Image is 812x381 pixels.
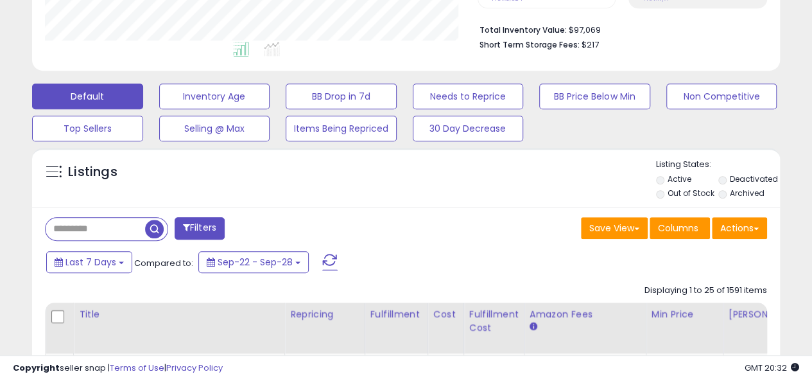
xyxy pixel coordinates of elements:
li: $97,069 [479,21,757,37]
span: Last 7 Days [65,256,116,269]
label: Archived [730,188,764,199]
span: Compared to: [134,257,193,269]
div: Fulfillment [370,308,422,321]
div: Min Price [652,308,718,321]
strong: Copyright [13,362,60,374]
button: Selling @ Max [159,116,270,141]
div: [PERSON_NAME] [729,308,805,321]
b: Short Term Storage Fees: [479,39,580,50]
span: $217 [582,39,599,51]
button: 30 Day Decrease [413,116,524,141]
p: Listing States: [656,159,780,171]
div: Amazon Fees [530,308,641,321]
label: Deactivated [730,173,778,184]
span: Columns [658,222,698,235]
button: Default [32,84,143,109]
button: Save View [581,217,648,239]
span: Sep-22 - Sep-28 [218,256,293,269]
button: BB Price Below Min [539,84,650,109]
button: Filters [175,217,225,240]
button: Columns [650,217,710,239]
a: Terms of Use [110,362,164,374]
label: Active [667,173,691,184]
div: Fulfillment Cost [469,308,519,335]
small: Amazon Fees. [530,321,537,333]
div: Displaying 1 to 25 of 1591 items [644,285,767,297]
button: Non Competitive [666,84,777,109]
button: Needs to Reprice [413,84,524,109]
div: Repricing [290,308,359,321]
div: Title [79,308,279,321]
b: Total Inventory Value: [479,24,567,35]
div: Cost [433,308,458,321]
h5: Listings [68,163,117,181]
button: Last 7 Days [46,251,132,273]
button: Sep-22 - Sep-28 [198,251,309,273]
button: Actions [712,217,767,239]
button: BB Drop in 7d [286,84,397,109]
a: Privacy Policy [166,362,223,374]
button: Items Being Repriced [286,116,397,141]
button: Top Sellers [32,116,143,141]
button: Inventory Age [159,84,270,109]
span: 2025-10-6 20:32 GMT [745,362,799,374]
label: Out of Stock [667,188,714,199]
div: seller snap | | [13,362,223,375]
